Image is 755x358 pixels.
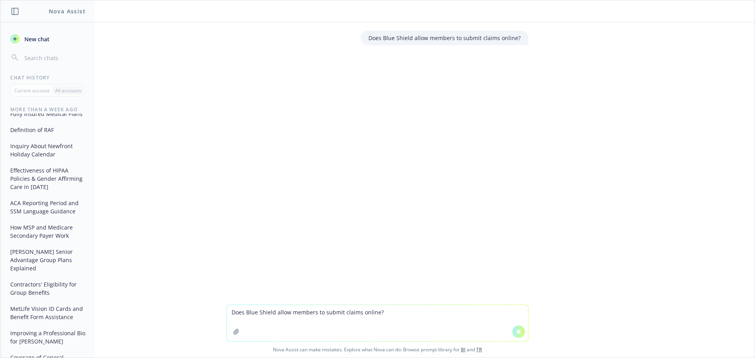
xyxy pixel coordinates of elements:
[7,302,88,323] button: MetLife Vision ID Cards and Benefit Form Assistance
[7,123,88,136] button: Definition of RAF
[55,87,81,94] p: All accounts
[49,7,86,15] h1: Nova Assist
[7,221,88,242] button: How MSP and Medicare Secondary Payer Work
[7,32,88,46] button: New chat
[1,106,95,113] div: More than a week ago
[7,245,88,275] button: [PERSON_NAME] Senior Advantage Group Plans Explained
[7,196,88,218] button: ACA Reporting Period and SSM Language Guidance
[14,87,50,94] p: Current account
[7,140,88,161] button: Inquiry About Newfront Holiday Calendar
[1,74,95,81] div: Chat History
[461,346,466,353] a: BI
[7,164,88,193] button: Effectiveness of HIPAA Policies & Gender Affirming Care in [DATE]
[476,346,482,353] a: TR
[4,341,751,358] span: Nova Assist can make mistakes. Explore what Nova can do: Browse prompt library for and
[23,35,50,43] span: New chat
[23,52,85,63] input: Search chats
[368,34,521,42] p: Does Blue Shield allow members to submit claims online?
[7,278,88,299] button: Contractors' Eligibility for Group Benefits
[7,327,88,348] button: Improving a Professional Bio for [PERSON_NAME]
